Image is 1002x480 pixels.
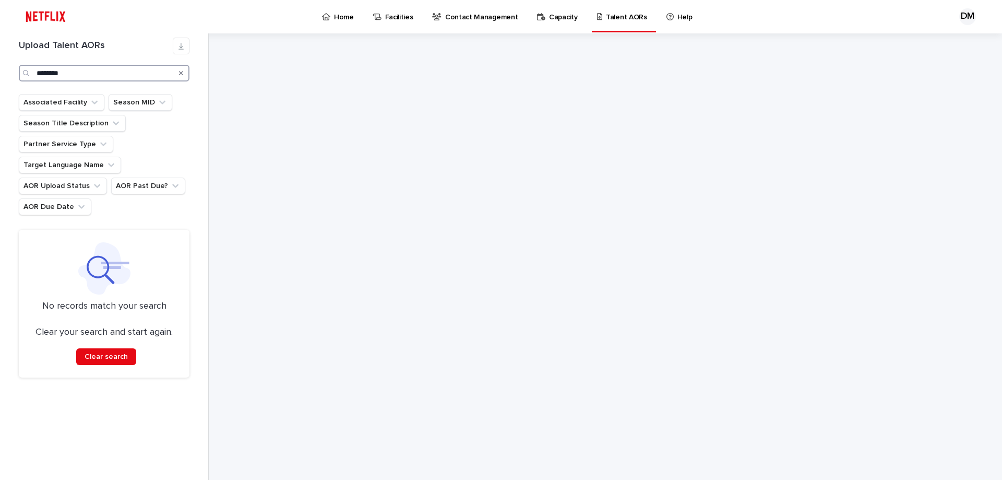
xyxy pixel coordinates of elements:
h1: Upload Talent AORs [19,40,173,52]
span: Clear search [85,353,128,360]
button: Partner Service Type [19,136,113,153]
button: Season MID [109,94,172,111]
button: AOR Due Date [19,198,91,215]
p: No records match your search [31,301,177,312]
button: Season Title Description [19,115,126,132]
button: Clear search [76,348,136,365]
button: AOR Past Due? [111,178,185,194]
button: Target Language Name [19,157,121,173]
input: Search [19,65,189,81]
div: DM [959,8,976,25]
p: Clear your search and start again. [35,327,173,338]
button: Associated Facility [19,94,104,111]
img: ifQbXi3ZQGMSEF7WDB7W [21,6,70,27]
button: AOR Upload Status [19,178,107,194]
